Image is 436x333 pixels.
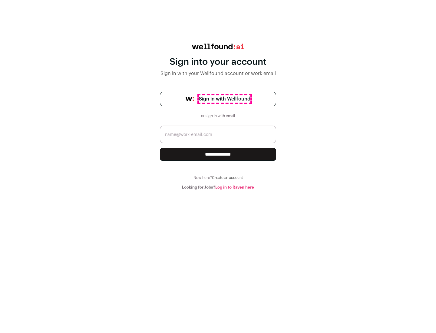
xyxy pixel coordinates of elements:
[212,176,243,180] a: Create an account
[186,97,194,101] img: wellfound-symbol-flush-black-fb3c872781a75f747ccb3a119075da62bfe97bd399995f84a933054e44a575c4.png
[160,126,276,143] input: name@work-email.com
[199,114,237,118] div: or sign in with email
[160,92,276,106] a: Sign in with Wellfound
[160,70,276,77] div: Sign in with your Wellfound account or work email
[215,185,254,189] a: Log in to Raven here
[192,44,244,49] img: wellfound:ai
[160,57,276,68] div: Sign into your account
[160,175,276,180] div: New here?
[160,185,276,190] div: Looking for Jobs?
[199,95,250,103] span: Sign in with Wellfound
